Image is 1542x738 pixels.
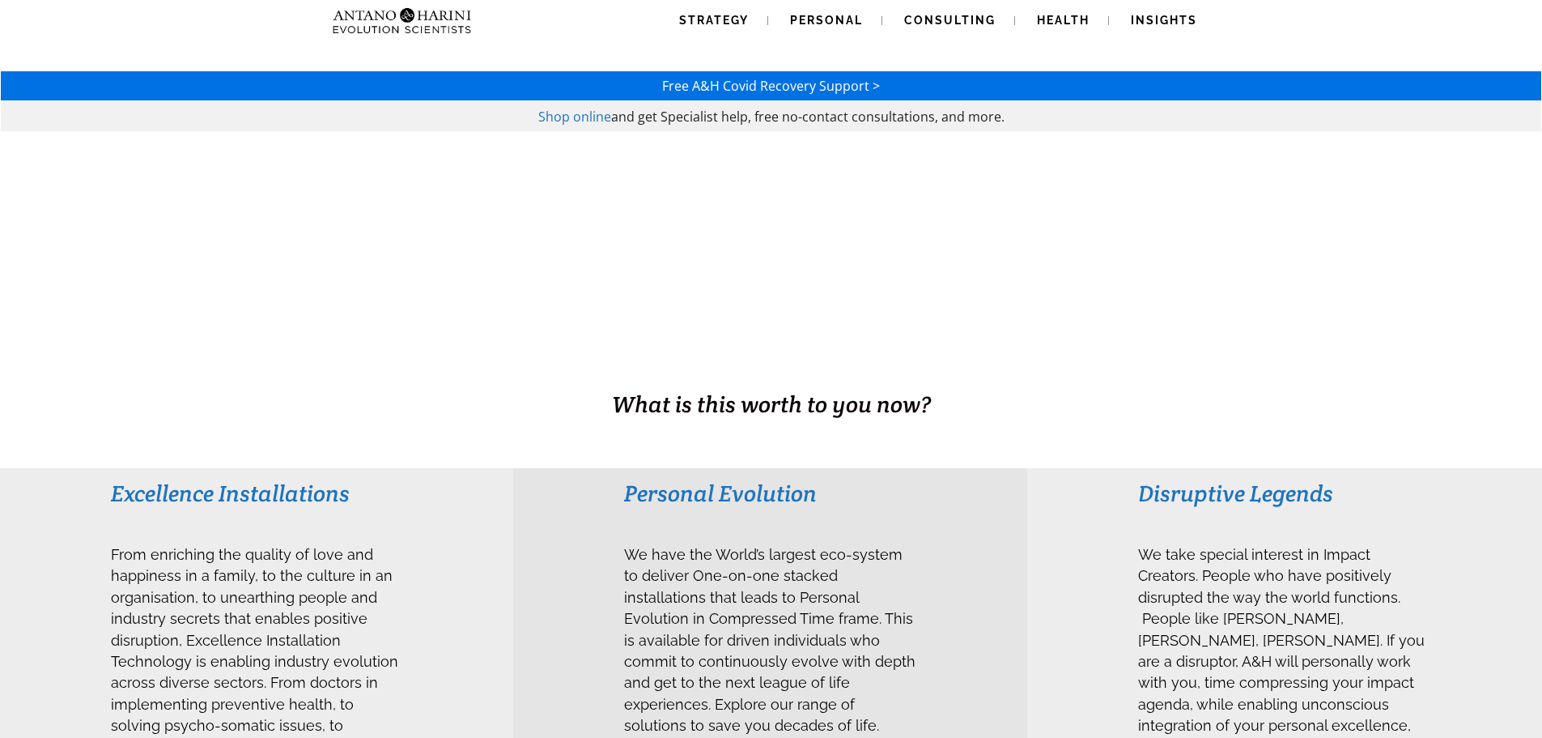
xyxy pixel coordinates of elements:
[790,14,863,27] span: Personal
[612,390,931,419] span: What is this worth to you now?
[111,479,403,508] h3: Excellence Installations
[611,108,1005,126] span: and get Specialist help, free no-contact consultations, and more.
[624,546,915,734] span: We have the World’s largest eco-system to deliver One-on-one stacked installations that leads to ...
[1037,14,1090,27] span: Health
[538,108,611,126] a: Shop online
[2,354,1540,388] h1: BUSINESS. HEALTH. Family. Legacy
[1138,479,1430,508] h3: Disruptive Legends
[662,77,880,95] a: Free A&H Covid Recovery Support >
[1131,14,1197,27] span: Insights
[679,14,749,27] span: Strategy
[624,479,916,508] h3: Personal Evolution
[904,14,996,27] span: Consulting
